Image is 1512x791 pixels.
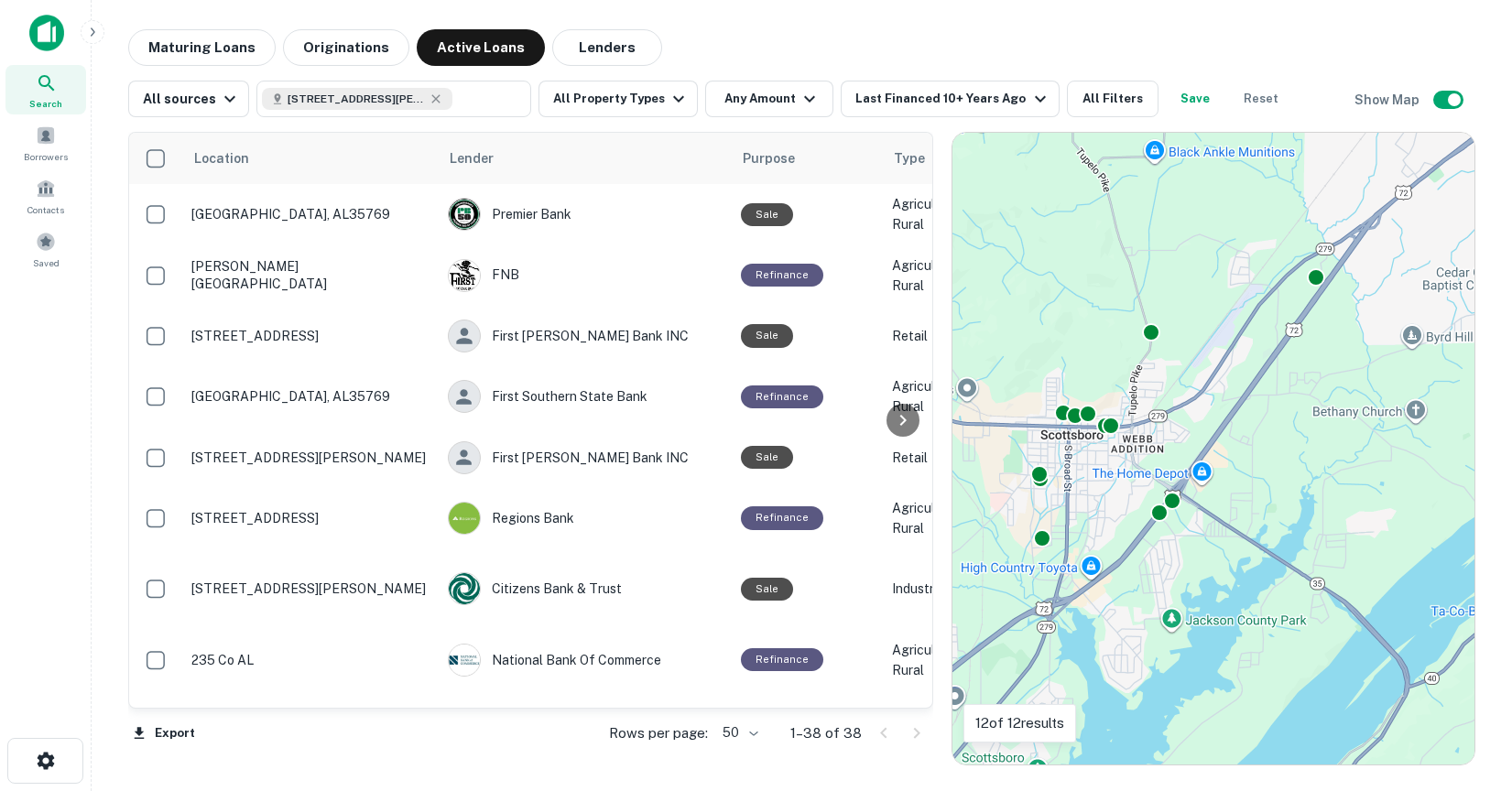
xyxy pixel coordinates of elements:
button: Any Amount [705,81,833,117]
span: [STREET_ADDRESS][PERSON_NAME] [288,91,425,107]
th: Location [182,133,439,184]
div: This loan purpose was for refinancing [741,264,823,287]
div: Sale [741,578,793,601]
span: Borrowers [24,149,68,164]
th: Purpose [732,133,883,184]
div: FNB [448,259,723,292]
button: All Filters [1067,81,1158,117]
div: Premier Bank [448,198,723,231]
button: Originations [283,29,409,66]
button: Save your search to get updates of matches that match your search criteria. [1166,81,1224,117]
img: picture [449,503,480,534]
div: All sources [143,88,241,110]
div: Sale [741,324,793,347]
p: 1–38 of 38 [790,722,862,744]
img: picture [449,260,480,291]
div: First Southern State Bank [448,380,723,413]
a: Contacts [5,171,86,221]
button: Reset [1232,81,1290,117]
img: picture [449,573,480,604]
img: picture [449,645,480,676]
p: [STREET_ADDRESS][PERSON_NAME] [191,580,430,597]
img: picture [449,199,480,230]
p: [GEOGRAPHIC_DATA], AL35769 [191,388,430,405]
span: Location [193,147,273,169]
p: [STREET_ADDRESS] [191,328,430,344]
div: Last Financed 10+ Years Ago [855,88,1050,110]
p: [STREET_ADDRESS][PERSON_NAME] [191,450,430,466]
div: Regions Bank [448,502,723,535]
th: Lender [439,133,732,184]
div: This loan purpose was for refinancing [741,506,823,529]
h6: Show Map [1354,90,1422,110]
div: National Bank Of Commerce [448,644,723,677]
span: Saved [33,255,60,270]
button: Active Loans [417,29,545,66]
div: This loan purpose was for refinancing [741,385,823,408]
div: Citizens Bank & Trust [448,572,723,605]
button: All Property Types [538,81,698,117]
p: [STREET_ADDRESS] [191,510,430,526]
button: Last Financed 10+ Years Ago [841,81,1059,117]
p: [PERSON_NAME][GEOGRAPHIC_DATA] [191,258,430,291]
button: Export [128,720,200,747]
img: capitalize-icon.png [29,15,64,51]
div: 50 [715,720,761,746]
span: Purpose [743,147,819,169]
p: 12 of 12 results [975,712,1064,734]
div: First [PERSON_NAME] Bank INC [448,320,723,352]
div: This loan purpose was for refinancing [741,648,823,671]
button: Lenders [552,29,662,66]
span: Search [29,96,62,111]
a: Borrowers [5,118,86,168]
span: Lender [450,147,494,169]
div: 0 0 [952,133,1474,764]
p: Rows per page: [609,722,708,744]
button: All sources [128,81,249,117]
span: Contacts [27,202,64,217]
div: Sale [741,203,793,226]
th: Type [883,133,993,184]
button: Maturing Loans [128,29,276,66]
div: Sale [741,446,793,469]
div: First [PERSON_NAME] Bank INC [448,441,723,474]
iframe: Chat Widget [1420,586,1512,674]
a: Saved [5,224,86,274]
p: [GEOGRAPHIC_DATA], AL35769 [191,206,430,222]
a: Search [5,65,86,114]
p: 235 Co AL [191,652,430,668]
